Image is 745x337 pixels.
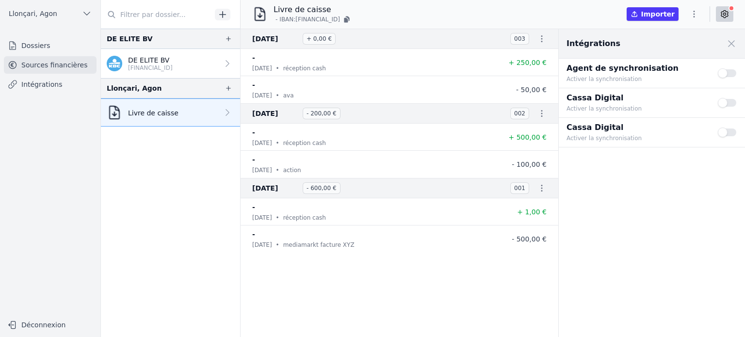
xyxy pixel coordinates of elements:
[567,63,706,74] p: Agent de synchronisation
[107,82,162,94] div: Llonçari, Agon
[252,52,255,64] p: -
[101,49,240,78] a: DE ELITE BV [FINANCIAL_ID]
[275,16,277,23] span: -
[510,182,529,194] span: 001
[107,56,122,71] img: kbc.png
[9,9,57,18] span: Llonçari, Agon
[101,6,211,23] input: Filtrer par dossier...
[516,86,547,94] span: - 50,00 €
[252,228,255,240] p: -
[567,122,706,133] p: Cassa Digital
[512,235,547,243] span: - 500,00 €
[101,98,240,127] a: Livre de caisse
[107,105,122,120] img: document-arrow-down.png
[4,6,97,21] button: Llonçari, Agon
[4,37,97,54] a: Dossiers
[276,91,279,100] div: •
[303,108,340,119] span: - 200,00 €
[252,182,299,194] span: [DATE]
[276,213,279,223] div: •
[252,6,268,22] img: document-arrow-down.png
[508,59,547,66] span: + 250,00 €
[128,64,173,72] p: [FINANCIAL_ID]
[4,56,97,74] a: Sources financières
[252,127,255,138] p: -
[252,79,255,91] p: -
[252,154,255,165] p: -
[508,133,547,141] span: + 500,00 €
[252,213,272,223] p: [DATE]
[274,4,352,16] p: Livre de caisse
[252,64,272,73] p: [DATE]
[4,76,97,93] a: Intégrations
[567,133,706,143] p: Activer la synchronisation
[512,160,547,168] span: - 100,00 €
[252,108,299,119] span: [DATE]
[567,104,706,113] p: Activer la synchronisation
[283,213,326,223] p: réception cash
[510,33,529,45] span: 003
[107,33,153,45] div: DE ELITE BV
[252,165,272,175] p: [DATE]
[276,64,279,73] div: •
[283,138,326,148] p: réception cash
[252,33,299,45] span: [DATE]
[252,138,272,148] p: [DATE]
[252,91,272,100] p: [DATE]
[283,165,301,175] p: action
[567,38,620,49] h2: Intégrations
[627,7,679,21] button: Importer
[276,165,279,175] div: •
[252,201,255,213] p: -
[567,92,706,104] p: Cassa Digital
[276,138,279,148] div: •
[283,64,326,73] p: réception cash
[279,16,340,23] span: IBAN: [FINANCIAL_ID]
[303,33,336,45] span: + 0,00 €
[567,74,706,84] p: Activer la synchronisation
[283,240,355,250] p: mediamarkt facture XYZ
[276,240,279,250] div: •
[4,317,97,333] button: Déconnexion
[128,108,178,118] p: Livre de caisse
[510,108,529,119] span: 002
[517,208,547,216] span: + 1,00 €
[252,240,272,250] p: [DATE]
[283,91,294,100] p: ava
[303,182,340,194] span: - 600,00 €
[128,55,173,65] p: DE ELITE BV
